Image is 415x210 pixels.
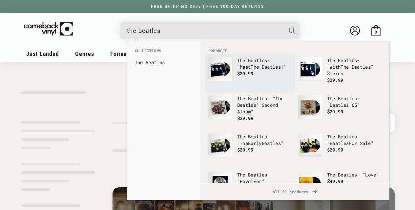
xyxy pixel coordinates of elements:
[208,95,232,119] img: The Beatles - "The Beatles' Second Album"
[298,57,322,81] img: The Beatles - "With The Beatles" Stereo
[205,54,295,92] li: products: The Beatles - "Meet The Beatles!"
[237,133,245,140] b: The
[240,140,248,146] b: The
[206,183,384,200] span: all 39 products
[327,172,335,178] b: The
[327,77,343,83] span: $29.99
[295,130,385,168] li: products: The Beatles - "Beatles For Sale"
[132,57,196,68] li: collections: The Beatles
[327,108,343,115] span: $29.99
[327,178,343,184] span: $49.99
[330,102,349,108] b: Beatles
[327,57,335,63] b: The
[208,172,292,203] a: The Beatles - "Revolver" The Beatles- "Revolver" $35.99
[298,95,382,127] a: The Beatles - "Beatles '65" The Beatles- "Beatles'65" $29.99
[298,172,322,195] img: The Beatles - "Love"
[248,172,267,178] b: Beatles
[200,41,389,183] div: Products
[208,133,232,157] img: The Beatles - "The Early Beatles"
[262,64,281,70] b: Beatles
[248,133,267,140] b: Beatles
[298,57,382,89] a: The Beatles - "With The Beatles" Stereo The Beatles- "WithThe Beatles" Stereo $29.99
[127,41,200,71] div: Collections
[295,168,385,206] li: products: The Beatles - "Love"
[135,59,143,65] b: The
[110,50,132,57] span: Formats
[375,30,377,35] span: 0
[208,57,292,89] a: The Beatles - "Meet The Beatles!" The Beatles- "MeetThe Beatles!" $29.99
[327,147,343,153] span: $29.99
[327,133,335,140] b: The
[205,168,295,206] li: products: The Beatles - "Revolver"
[127,24,282,37] input: When autocomplete results are available use up and down arrows to review and enter to select
[338,57,357,63] b: Beatles
[298,133,322,157] img: The Beatles - "Beatles For Sale"
[295,54,385,92] li: products: The Beatles - "With The Beatles" Stereo
[327,95,382,108] p: - " '65"
[298,133,382,165] a: The Beatles - "Beatles For Sale" The Beatles- "BeatlesFor Sale" $29.99
[120,22,300,39] div: Search
[237,70,254,77] span: $29.99
[327,133,382,147] p: - " For Sale"
[200,183,389,200] a: all 39 products
[205,92,295,130] li: products: The Beatles - "The Beatles' Second Album"
[298,172,382,203] a: The Beatles - "Love" The Beatles- "Love" $49.99
[248,95,267,102] b: Beatles
[26,50,59,57] span: Just Landed
[205,130,295,168] li: products: The Beatles - "The Early Beatles"
[144,4,271,9] a: FREE SHIPPING $89+ | FREE 100-DAY RETURNS
[132,48,196,57] li: Collections
[237,115,254,121] span: $29.99
[352,64,371,70] b: Beatles
[237,172,292,185] p: - "Revolver"
[295,92,385,130] li: products: The Beatles - "Beatles '65"
[208,172,232,195] img: The Beatles - "Revolver"
[237,147,254,153] span: $29.99
[237,95,292,115] p: - " ' Second Album"
[135,59,193,66] a: The Beatles
[298,95,322,119] img: The Beatles - "Beatles '65"
[327,95,335,102] b: The
[341,64,349,70] b: The
[237,133,292,147] p: - " Early "
[237,102,256,108] b: Beatles
[327,57,382,77] p: - "With " Stereo
[283,22,301,39] button: Search
[205,48,385,54] li: Products
[200,183,389,200] div: View All
[208,57,232,81] img: The Beatles - "Meet The Beatles!"
[237,57,245,63] b: The
[338,95,357,102] b: Beatles
[327,172,382,178] p: - "Love"
[248,57,267,63] b: Beatles
[330,140,349,146] b: Beatles
[75,50,94,57] span: Genres
[338,133,357,140] b: Beatles
[237,95,245,102] b: The
[262,140,281,146] b: Beatles
[237,57,292,70] p: - "Meet !"
[237,172,245,178] b: The
[208,133,292,165] a: The Beatles - "The Early Beatles" The Beatles- "TheEarlyBeatles" $29.99
[146,59,165,65] b: Beatles
[208,95,292,127] a: The Beatles - "The Beatles' Second Album" The Beatles- "The Beatles' Second Album" $29.99
[251,64,259,70] b: The
[275,95,283,102] b: The
[338,172,357,178] b: Beatles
